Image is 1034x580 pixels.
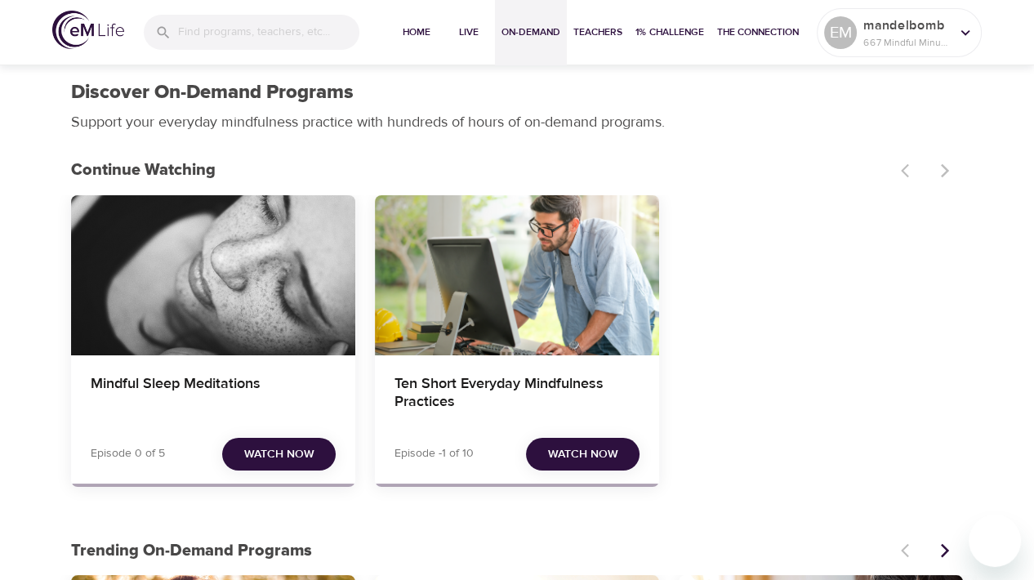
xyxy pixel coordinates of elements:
[927,533,963,569] button: Next items
[178,15,359,50] input: Find programs, teachers, etc...
[91,375,336,414] h4: Mindful Sleep Meditations
[573,24,622,41] span: Teachers
[71,538,891,563] p: Trending On-Demand Programs
[397,24,436,41] span: Home
[449,24,488,41] span: Live
[375,195,659,355] button: Ten Short Everyday Mindfulness Practices
[969,515,1021,567] iframe: Button to launch messaging window
[635,24,704,41] span: 1% Challenge
[394,445,474,462] p: Episode -1 of 10
[71,161,891,180] h3: Continue Watching
[52,11,124,49] img: logo
[394,375,640,414] h4: Ten Short Everyday Mindfulness Practices
[863,16,950,35] p: mandelbomb
[222,438,336,471] button: Watch Now
[71,111,684,133] p: Support your everyday mindfulness practice with hundreds of hours of on-demand programs.
[91,445,165,462] p: Episode 0 of 5
[548,444,618,465] span: Watch Now
[501,24,560,41] span: On-Demand
[717,24,799,41] span: The Connection
[824,16,857,49] div: EM
[71,195,355,355] button: Mindful Sleep Meditations
[244,444,314,465] span: Watch Now
[71,81,354,105] h1: Discover On-Demand Programs
[863,35,950,50] p: 667 Mindful Minutes
[526,438,640,471] button: Watch Now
